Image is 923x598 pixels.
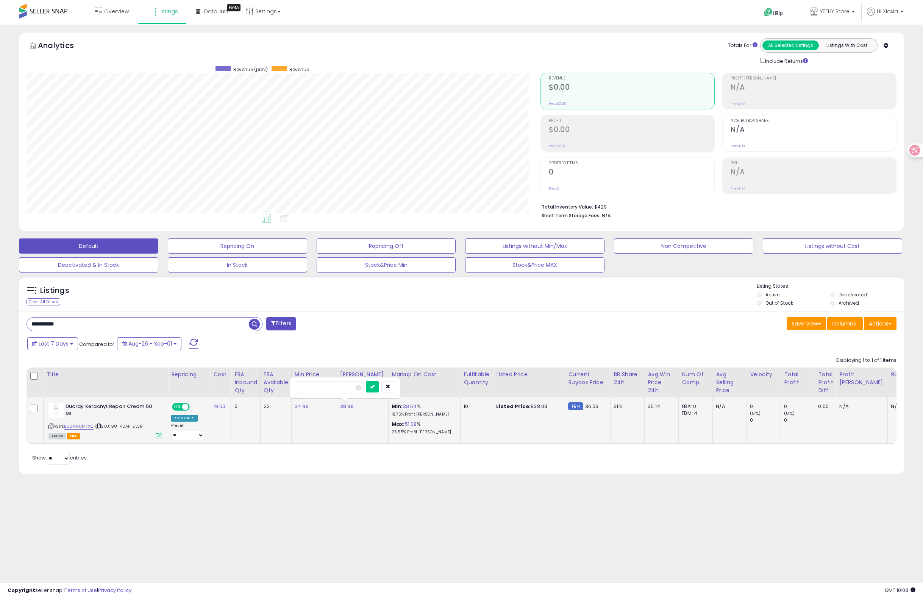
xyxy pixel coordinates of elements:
div: Title [47,371,165,378]
div: Avg Win Price 24h. [648,371,675,394]
button: In Stock [168,257,307,273]
small: Prev: N/A [731,186,745,191]
span: 36.03 [585,403,599,410]
small: Prev: $0.00 [549,144,567,148]
button: Save View [787,317,826,330]
span: Aug-26 - Sep-01 [128,340,172,347]
div: BB Share 24h. [614,371,641,386]
div: Fulfillable Quantity [464,371,490,386]
div: Listed Price [496,371,562,378]
div: 10 [464,403,487,410]
div: % [392,421,454,435]
small: (0%) [784,410,795,416]
button: Actions [864,317,896,330]
b: Min: [392,403,403,410]
h2: N/A [731,168,896,178]
b: Short Term Storage Fees: [542,212,601,219]
b: Max: [392,420,405,428]
p: 18.75% Profit [PERSON_NAME] [392,412,454,417]
i: Get Help [764,8,773,17]
div: Amazon AI [171,415,198,422]
label: Archived [839,300,859,306]
span: Overview [104,8,129,15]
label: Active [765,291,779,298]
div: Profit [PERSON_NAME] [839,371,884,386]
div: 0.00 [818,403,830,410]
button: Deactivated & In Stock [19,257,158,273]
button: Aug-26 - Sep-01 [117,337,181,350]
span: ON [173,404,182,410]
div: 0 [234,403,255,410]
div: Tooltip anchor [227,4,241,11]
button: Stock&Price Min [317,257,456,273]
span: N/A [602,212,611,219]
b: Total Inventory Value: [542,204,593,210]
div: Total Profit Diff. [818,371,833,394]
p: 25.55% Profit [PERSON_NAME] [392,430,454,435]
span: Columns [832,320,856,327]
a: Hi Xiaxia [867,8,903,25]
th: The percentage added to the cost of goods (COGS) that forms the calculator for Min & Max prices. [389,368,461,397]
div: Cost [213,371,228,378]
small: (0%) [750,410,761,416]
div: Current Buybox Price [568,371,607,386]
button: Default [19,238,158,254]
a: 34.99 [295,403,309,410]
div: Velocity [750,371,778,378]
span: YEEHY Store [820,8,850,15]
div: 0 [784,417,815,424]
span: Revenue [289,66,309,73]
h2: N/A [731,125,896,135]
span: OFF [189,404,201,410]
a: 19.50 [213,403,225,410]
div: FBA: 0 [682,403,707,410]
div: N/A [839,403,882,410]
div: Markup on Cost [392,371,457,378]
small: FBM [568,402,583,410]
span: ROI [731,161,896,165]
span: All listings currently available for purchase on Amazon [48,433,66,439]
span: Listings [158,8,178,15]
span: DataHub [204,8,228,15]
span: Last 7 Days [39,340,69,347]
button: Last 7 Days [27,337,78,350]
div: Min Price [295,371,334,378]
img: 31GYMyt-+PL._SL40_.jpg [48,403,64,418]
span: Help [773,10,783,16]
label: Deactivated [839,291,867,298]
a: Help [758,2,798,25]
div: Totals For [728,42,757,49]
span: Ordered Items [549,161,714,165]
div: N/A [716,403,741,410]
span: Hi Xiaxia [877,8,898,15]
a: 38.99 [340,403,354,410]
button: Repricing Off [317,238,456,254]
button: Filters [266,317,296,330]
div: Repricing [171,371,207,378]
button: Listings without Cost [763,238,902,254]
div: Displaying 1 to 1 of 1 items [836,357,896,364]
button: Columns [827,317,863,330]
span: FBA [67,433,80,439]
div: FBA inbound Qty [234,371,257,394]
div: FBM: 4 [682,410,707,417]
a: B00NNUM7XC [64,423,94,430]
div: [PERSON_NAME] [340,371,385,378]
span: | SKU: GU-V0AP-EVJR [95,423,142,429]
div: 0 [750,403,781,410]
div: FBA Available Qty [264,371,288,394]
h2: N/A [731,83,896,93]
a: 51.08 [405,420,417,428]
h2: 0 [549,168,714,178]
a: 33.64 [403,403,417,410]
div: Preset: [171,423,204,440]
div: 0 [750,417,781,424]
div: ROI [891,371,918,378]
span: Revenue [549,76,714,81]
div: Include Returns [754,56,817,65]
label: Out of Stock [765,300,793,306]
div: Clear All Filters [27,298,60,305]
h2: $0.00 [549,125,714,135]
li: $429 [542,202,891,211]
b: Ducray Keracnyl Repair Cream 50 Ml [66,403,158,419]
